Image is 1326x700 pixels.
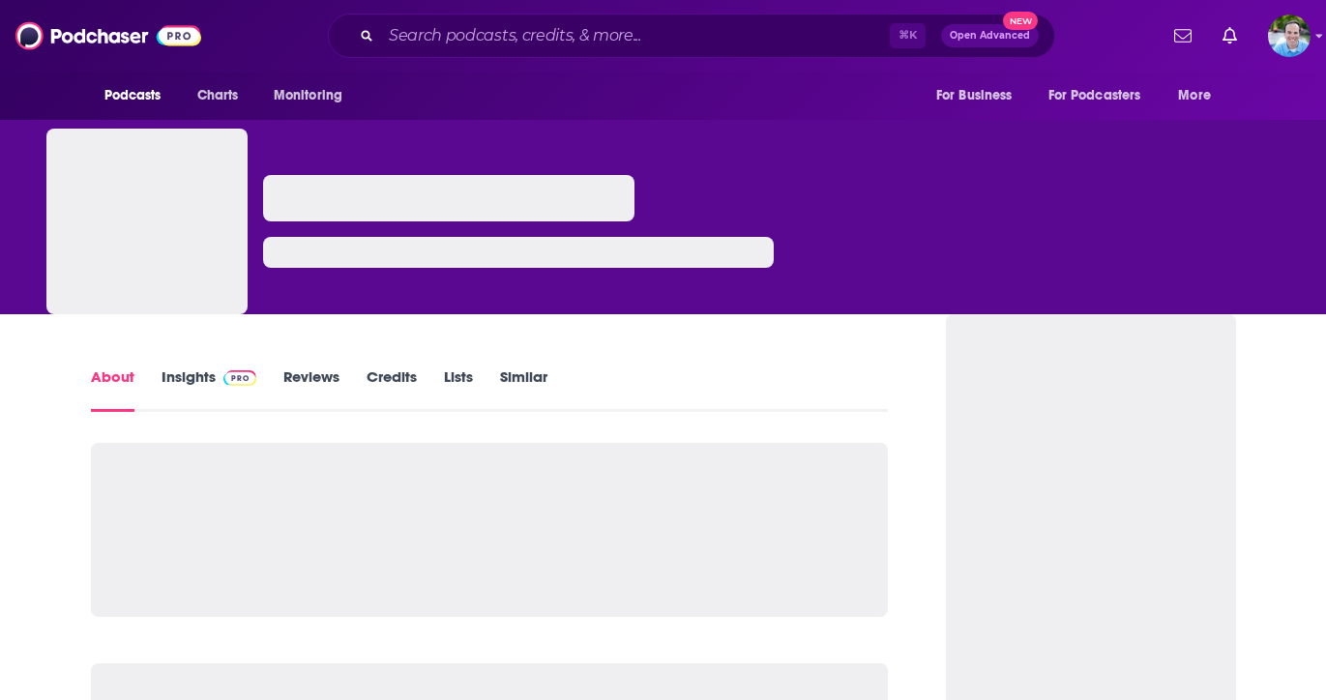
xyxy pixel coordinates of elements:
a: Reviews [283,367,339,412]
span: For Podcasters [1048,82,1141,109]
span: Monitoring [274,82,342,109]
a: About [91,367,134,412]
button: Show profile menu [1268,15,1311,57]
img: User Profile [1268,15,1311,57]
button: Open AdvancedNew [941,24,1039,47]
button: open menu [91,77,187,114]
div: Search podcasts, credits, & more... [328,14,1055,58]
span: Logged in as johnnemo [1268,15,1311,57]
img: Podchaser - Follow, Share and Rate Podcasts [15,17,201,54]
span: ⌘ K [890,23,926,48]
span: Open Advanced [950,31,1030,41]
button: open menu [1036,77,1169,114]
a: Show notifications dropdown [1215,19,1245,52]
button: open menu [1164,77,1235,114]
img: Podchaser Pro [223,370,257,386]
a: Lists [444,367,473,412]
input: Search podcasts, credits, & more... [381,20,890,51]
button: open menu [923,77,1037,114]
span: Podcasts [104,82,162,109]
a: Credits [367,367,417,412]
span: Charts [197,82,239,109]
button: open menu [260,77,368,114]
a: Show notifications dropdown [1166,19,1199,52]
a: Similar [500,367,547,412]
span: New [1003,12,1038,30]
span: For Business [936,82,1013,109]
span: More [1178,82,1211,109]
a: InsightsPodchaser Pro [162,367,257,412]
a: Charts [185,77,250,114]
